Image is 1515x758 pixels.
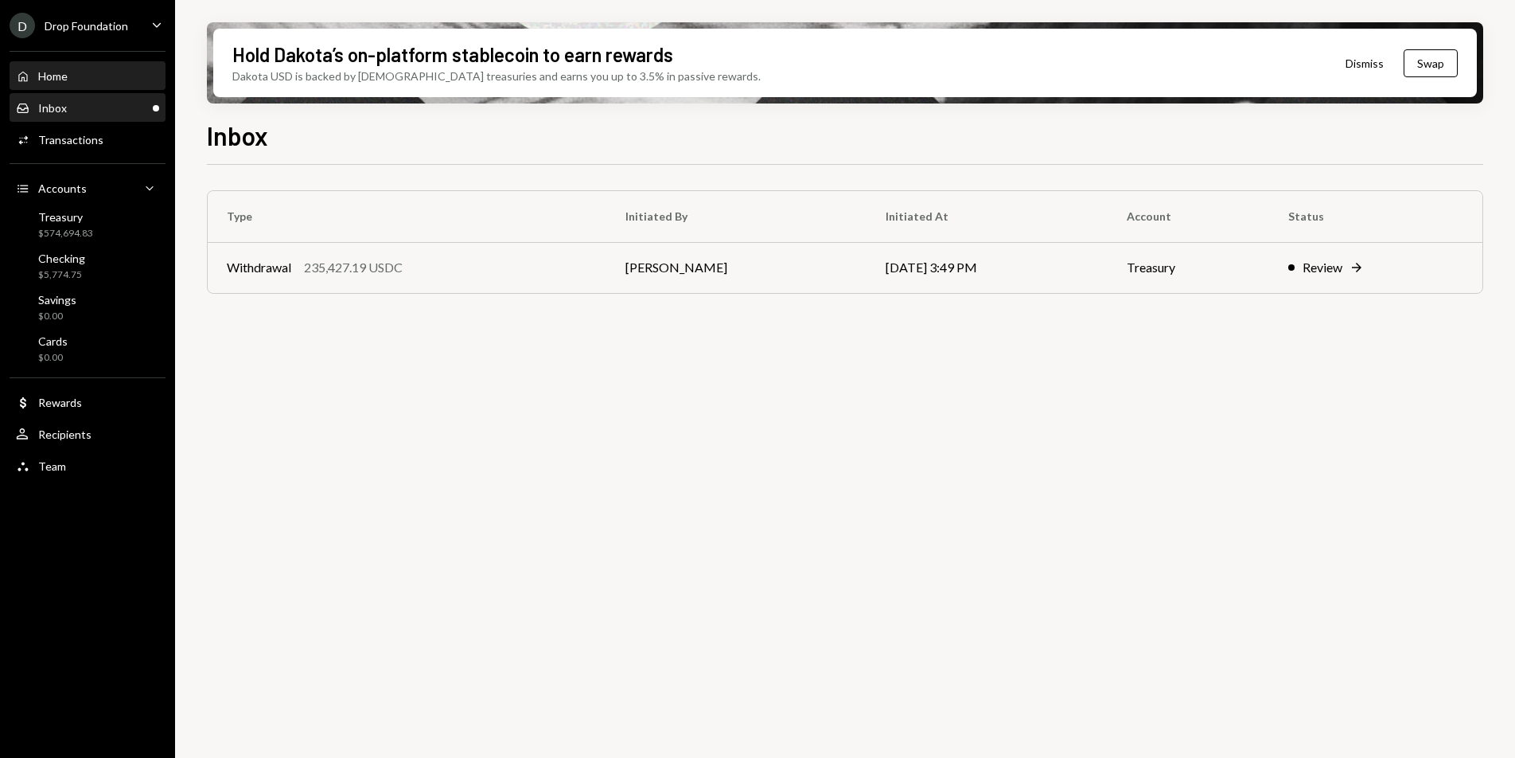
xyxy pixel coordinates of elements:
a: Recipients [10,420,166,448]
td: Treasury [1108,242,1269,293]
div: Savings [38,293,76,307]
th: Status [1269,191,1482,242]
div: Treasury [38,210,93,224]
div: $0.00 [38,351,68,365]
div: Rewards [38,396,82,409]
div: 235,427.19 USDC [304,258,403,277]
a: Inbox [10,93,166,122]
div: $0.00 [38,310,76,323]
a: Accounts [10,174,166,202]
div: Dakota USD is backed by [DEMOGRAPHIC_DATA] treasuries and earns you up to 3.5% in passive rewards. [232,68,761,84]
a: Treasury$574,694.83 [10,205,166,244]
div: $5,774.75 [38,268,85,282]
div: Withdrawal [227,258,291,277]
a: Home [10,61,166,90]
a: Savings$0.00 [10,288,166,326]
td: [DATE] 3:49 PM [867,242,1108,293]
div: Transactions [38,133,103,147]
th: Type [208,191,606,242]
div: Cards [38,334,68,348]
div: Checking [38,252,85,265]
th: Account [1108,191,1269,242]
a: Team [10,451,166,480]
th: Initiated By [606,191,867,242]
th: Initiated At [867,191,1108,242]
div: Drop Foundation [45,19,128,33]
td: [PERSON_NAME] [606,242,867,293]
a: Rewards [10,388,166,416]
div: Team [38,459,66,473]
a: Transactions [10,125,166,154]
div: Hold Dakota’s on-platform stablecoin to earn rewards [232,41,673,68]
a: Cards$0.00 [10,330,166,368]
div: Review [1303,258,1342,277]
div: $574,694.83 [38,227,93,240]
div: Recipients [38,428,92,441]
button: Swap [1404,49,1458,77]
div: D [10,13,35,38]
div: Home [38,69,68,83]
h1: Inbox [207,119,268,151]
div: Inbox [38,101,67,115]
a: Checking$5,774.75 [10,247,166,285]
button: Dismiss [1326,45,1404,82]
div: Accounts [38,182,87,195]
